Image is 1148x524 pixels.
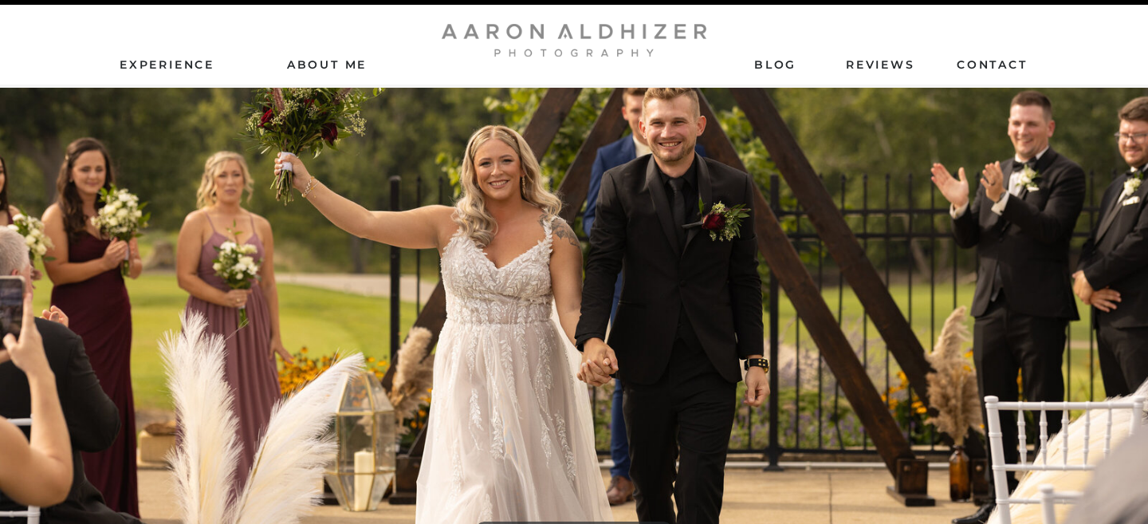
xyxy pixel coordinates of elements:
a: contact [957,57,1028,71]
a: ReviEws [846,57,918,71]
a: Experience [120,57,217,71]
a: AbouT ME [270,57,383,71]
a: Blog [754,57,796,71]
